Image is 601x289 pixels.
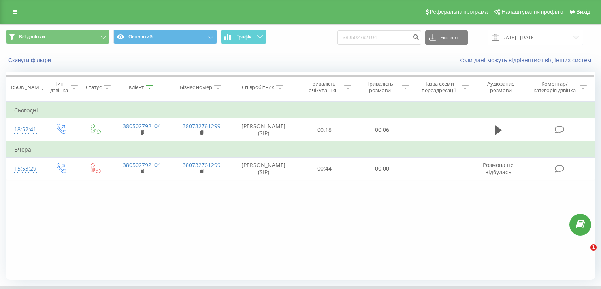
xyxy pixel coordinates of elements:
[183,122,220,130] a: 380732761299
[577,9,590,15] span: Вихід
[50,80,68,94] div: Тип дзвінка
[418,80,460,94] div: Назва схеми переадресації
[353,118,411,142] td: 00:06
[483,161,514,176] span: Розмова не відбулась
[6,103,595,118] td: Сьогодні
[337,30,421,45] input: Пошук за номером
[501,9,563,15] span: Налаштування профілю
[183,161,220,169] a: 380732761299
[430,9,488,15] span: Реферальна програма
[296,118,353,142] td: 00:18
[236,34,252,40] span: Графік
[123,161,161,169] a: 380502792104
[86,84,102,91] div: Статус
[4,84,43,91] div: [PERSON_NAME]
[180,84,212,91] div: Бізнес номер
[232,157,296,180] td: [PERSON_NAME] (SIP)
[129,84,144,91] div: Клієнт
[14,161,35,177] div: 15:53:29
[6,30,109,44] button: Всі дзвінки
[478,80,524,94] div: Аудіозапис розмови
[6,142,595,158] td: Вчора
[590,244,597,251] span: 1
[123,122,161,130] a: 380502792104
[6,57,55,64] button: Скинути фільтри
[574,244,593,263] iframe: Intercom live chat
[296,157,353,180] td: 00:44
[19,34,45,40] span: Всі дзвінки
[360,80,400,94] div: Тривалість розмови
[425,30,468,45] button: Експорт
[353,157,411,180] td: 00:00
[14,122,35,137] div: 18:52:41
[459,56,595,64] a: Коли дані можуть відрізнятися вiд інших систем
[531,80,578,94] div: Коментар/категорія дзвінка
[303,80,343,94] div: Тривалість очікування
[221,30,266,44] button: Графік
[113,30,217,44] button: Основний
[242,84,274,91] div: Співробітник
[232,118,296,142] td: [PERSON_NAME] (SIP)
